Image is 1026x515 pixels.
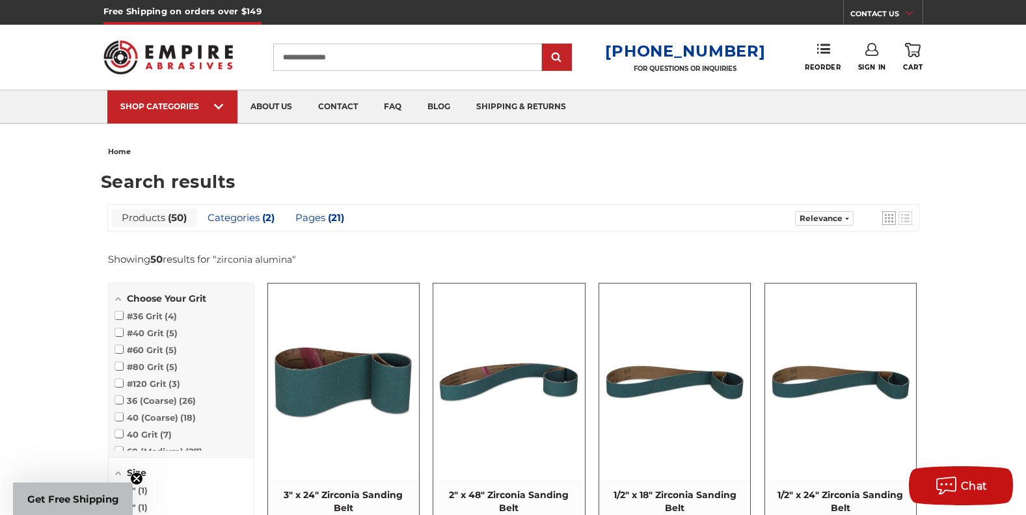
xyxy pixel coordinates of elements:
[138,502,148,512] span: 1
[463,90,579,124] a: shipping & returns
[805,63,841,72] span: Reorder
[909,466,1013,505] button: Chat
[600,307,749,456] img: 1/2" x 18" Zirconia File Belt
[127,293,206,304] span: Choose Your Grit
[166,328,178,338] span: 5
[286,209,354,227] a: View Pages Tab
[185,446,202,456] span: 27
[606,489,744,514] span: 1/2" x 18" Zirconia Sanding Belt
[772,489,910,514] span: 1/2" x 24" Zirconia Sanding Belt
[850,7,923,25] a: CONTACT US
[166,362,178,372] span: 5
[115,311,178,321] span: #36 Grit
[414,90,463,124] a: blog
[179,395,196,406] span: 26
[115,429,172,440] span: 40 Grit
[169,378,180,389] span: 3
[766,307,915,456] img: 1/2" x 24" Zirconia File Belt
[961,480,988,492] span: Chat
[165,211,187,224] span: 50
[903,43,923,72] a: Cart
[115,345,178,355] span: #60 Grit
[120,101,224,111] div: SHOP CATEGORIES
[108,253,296,265] div: Showing results for " "
[130,472,143,485] button: Close teaser
[115,378,181,389] span: #120 Grit
[180,412,196,423] span: 18
[13,482,133,515] div: Get Free ShippingClose teaser
[115,412,196,423] span: 40 (Coarse)
[115,362,178,372] span: #80 Grit
[898,211,912,225] a: View list mode
[269,307,418,456] img: 3" x 24" Zirconia Sanding Belt
[27,493,119,505] span: Get Free Shipping
[165,311,177,321] span: 4
[115,395,196,406] span: 36 (Coarse)
[165,345,177,355] span: 5
[434,307,584,456] img: 2" x 48" Sanding Belt - Zirconia
[305,90,371,124] a: contact
[115,328,178,338] span: #40 Grit
[237,90,305,124] a: about us
[198,209,284,227] a: View Categories Tab
[217,254,292,265] a: zirconia alumina
[325,211,344,224] span: 21
[160,429,172,440] span: 7
[605,42,765,60] a: [PHONE_NUMBER]
[108,147,131,156] span: home
[101,173,925,191] h1: Search results
[103,32,234,83] img: Empire Abrasives
[800,213,843,223] span: Relevance
[127,467,146,479] span: Size
[805,43,841,71] a: Reorder
[138,485,148,495] span: 1
[115,446,203,456] span: 60 (Medium)
[605,64,765,73] p: FOR QUESTIONS OR INQUIRIES
[440,489,578,514] span: 2" x 48" Zirconia Sanding Belt
[275,489,412,514] span: 3" x 24" Zirconia Sanding Belt
[112,209,196,227] a: View Products Tab
[858,63,886,72] span: Sign In
[882,211,896,225] a: View grid mode
[371,90,414,124] a: faq
[903,63,923,72] span: Cart
[795,211,854,226] a: Sort options
[260,211,275,224] span: 2
[150,253,163,265] b: 50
